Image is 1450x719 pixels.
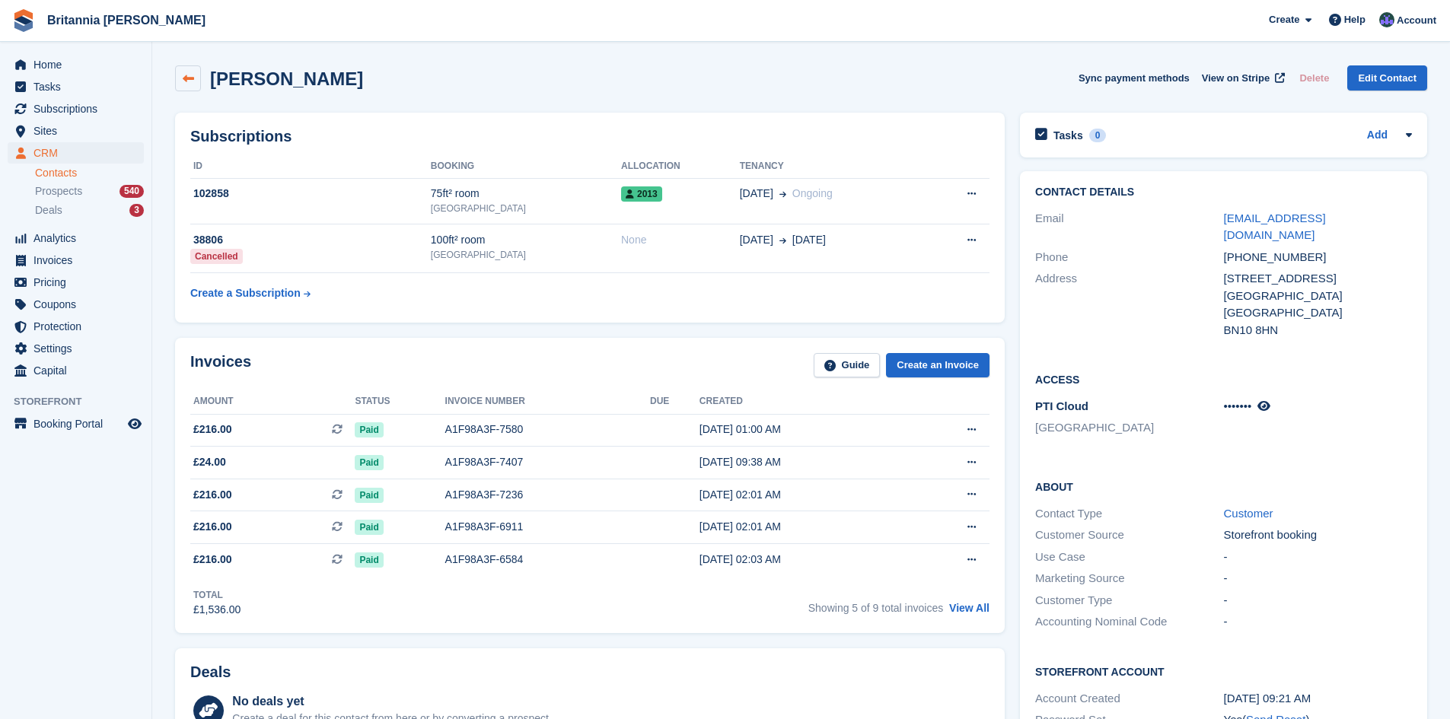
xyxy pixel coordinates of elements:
a: menu [8,338,144,359]
a: menu [8,120,144,142]
th: Allocation [621,154,740,179]
a: menu [8,54,144,75]
a: Customer [1224,507,1273,520]
th: Status [355,390,445,414]
h2: Subscriptions [190,128,990,145]
div: [PHONE_NUMBER] [1224,249,1412,266]
div: A1F98A3F-7580 [445,422,650,437]
span: [DATE] [740,232,773,248]
h2: About [1035,479,1412,494]
div: 102858 [190,186,431,202]
span: £216.00 [193,519,232,535]
a: Create a Subscription [190,279,311,307]
a: Preview store [126,415,144,433]
span: Settings [33,338,125,359]
div: Address [1035,270,1223,339]
span: Paid [355,422,383,437]
div: Total [193,588,241,602]
span: Ongoing [792,187,833,199]
a: Create an Invoice [886,353,990,378]
span: Deals [35,203,62,218]
div: Create a Subscription [190,285,301,301]
h2: Contact Details [1035,186,1412,199]
div: [DATE] 02:01 AM [700,487,908,503]
span: Prospects [35,184,82,199]
a: View All [949,602,990,614]
span: Booking Portal [33,413,125,434]
span: £24.00 [193,454,226,470]
div: A1F98A3F-6584 [445,552,650,568]
h2: Invoices [190,353,251,378]
div: 3 [129,204,144,217]
a: menu [8,272,144,293]
th: Created [700,390,908,414]
a: menu [8,413,144,434]
span: Showing 5 of 9 total invoices [808,602,943,614]
button: Sync payment methods [1079,65,1190,91]
span: Storefront [14,394,151,409]
span: Protection [33,316,125,337]
div: Contact Type [1035,505,1223,523]
div: [DATE] 02:03 AM [700,552,908,568]
span: Invoices [33,250,125,271]
span: [DATE] [740,186,773,202]
span: Paid [355,455,383,470]
a: Contacts [35,166,144,180]
div: - [1224,570,1412,587]
span: Sites [33,120,125,142]
th: Booking [431,154,621,179]
a: Britannia [PERSON_NAME] [41,8,212,33]
div: Use Case [1035,549,1223,566]
div: Accounting Nominal Code [1035,613,1223,631]
div: Storefront booking [1224,527,1412,544]
a: [EMAIL_ADDRESS][DOMAIN_NAME] [1224,212,1326,242]
div: [GEOGRAPHIC_DATA] [431,248,621,262]
h2: Deals [190,663,231,681]
img: stora-icon-8386f47178a22dfd0bd8f6a31ec36ba5ce8667c1dd55bd0f319d3a0aa187defe.svg [12,9,35,32]
span: £216.00 [193,487,232,503]
div: A1F98A3F-7236 [445,487,650,503]
div: Account Created [1035,690,1223,708]
a: menu [8,316,144,337]
a: Edit Contact [1347,65,1427,91]
a: menu [8,250,144,271]
h2: Storefront Account [1035,663,1412,679]
span: Analytics [33,227,125,249]
div: - [1224,592,1412,609]
div: 540 [120,185,144,198]
div: A1F98A3F-6911 [445,519,650,535]
span: 2013 [621,186,662,202]
h2: Tasks [1053,129,1083,142]
a: menu [8,142,144,164]
a: menu [8,360,144,381]
div: 0 [1089,129,1107,142]
div: None [621,232,740,248]
a: Guide [814,353,881,378]
a: menu [8,294,144,315]
span: Coupons [33,294,125,315]
div: [DATE] 02:01 AM [700,519,908,535]
span: PTI Cloud [1035,399,1088,412]
li: [GEOGRAPHIC_DATA] [1035,419,1223,437]
th: Invoice number [445,390,650,414]
h2: [PERSON_NAME] [210,68,363,89]
div: Phone [1035,249,1223,266]
div: 38806 [190,232,431,248]
span: Account [1397,13,1436,28]
span: Home [33,54,125,75]
span: Paid [355,488,383,503]
a: Deals 3 [35,202,144,218]
div: 75ft² room [431,186,621,202]
span: Tasks [33,76,125,97]
span: CRM [33,142,125,164]
h2: Access [1035,371,1412,387]
div: [GEOGRAPHIC_DATA] [1224,288,1412,305]
div: Marketing Source [1035,570,1223,587]
img: Lee Cradock [1379,12,1394,27]
div: A1F98A3F-7407 [445,454,650,470]
span: Pricing [33,272,125,293]
div: BN10 8HN [1224,322,1412,339]
span: Help [1344,12,1366,27]
span: Create [1269,12,1299,27]
div: Customer Source [1035,527,1223,544]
